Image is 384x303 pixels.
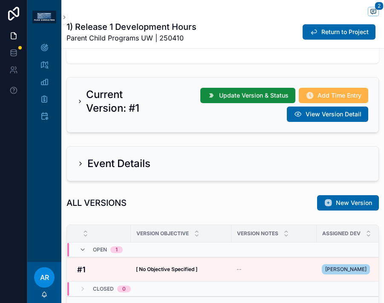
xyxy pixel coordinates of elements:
[299,88,368,103] button: Add Time Entry
[27,34,61,135] div: scrollable content
[322,230,361,237] span: Assigned Dev
[325,266,367,273] span: [PERSON_NAME]
[93,286,114,292] span: Closed
[93,246,107,253] span: Open
[287,107,368,122] button: View Version Detail
[237,266,242,273] span: --
[77,264,126,275] a: #1
[86,88,161,115] h2: Current Version: #1
[303,24,375,40] button: Return to Project
[237,266,312,273] a: --
[318,91,361,100] span: Add Time Entry
[375,2,384,10] span: 2
[66,21,196,33] h1: 1) Release 1 Development Hours
[136,266,197,272] strong: [ No Objective Specified ]
[32,11,56,23] img: App logo
[136,230,189,237] span: Version Objective
[66,33,196,43] span: Parent Child Programs UW | 250410
[40,272,49,283] span: AR
[321,28,369,36] span: Return to Project
[368,7,379,17] button: 2
[115,246,118,253] div: 1
[237,230,278,237] span: Version Notes
[200,88,295,103] button: Update Version & Status
[219,91,289,100] span: Update Version & Status
[87,157,150,170] h2: Event Details
[306,110,361,118] span: View Version Detail
[66,197,127,209] h1: ALL VERSIONS
[136,266,226,273] a: [ No Objective Specified ]
[336,199,372,207] span: New Version
[317,195,379,211] button: New Version
[122,286,126,292] div: 0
